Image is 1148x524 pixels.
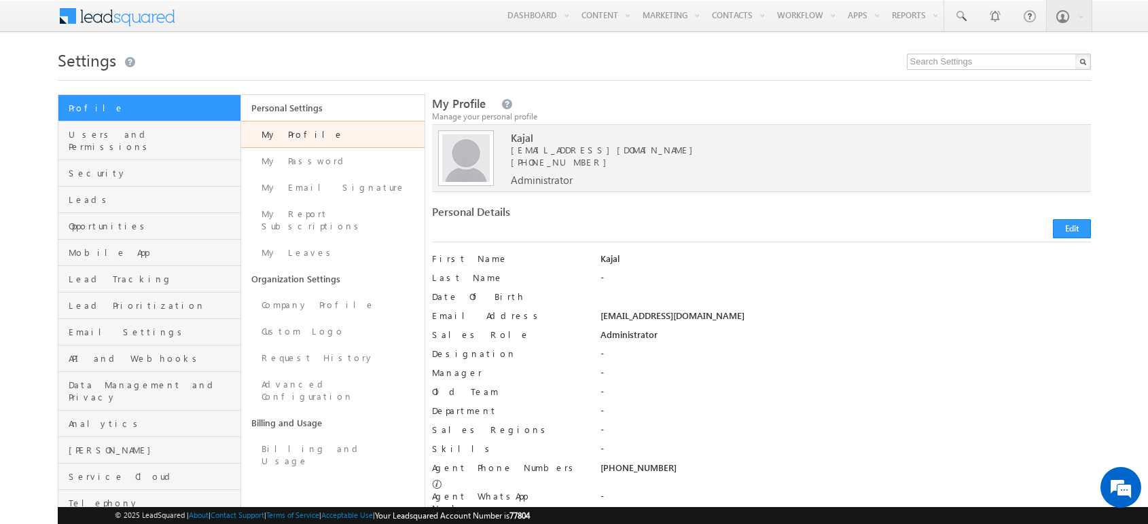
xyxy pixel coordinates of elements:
label: Sales Role [432,329,584,341]
a: My Profile [241,121,425,148]
div: - [600,405,1090,424]
a: My Password [241,148,425,174]
div: - [600,367,1090,386]
a: Lead Tracking [58,266,241,293]
a: Data Management and Privacy [58,372,241,411]
a: Lead Prioritization [58,293,241,319]
label: Agent WhatsApp Numbers [432,490,584,514]
a: Advanced Configuration [241,371,425,410]
span: © 2025 LeadSquared | | | | | [115,509,530,522]
button: Edit [1053,219,1091,238]
span: Profile [69,102,238,114]
label: Skills [432,443,584,455]
span: Administrator [511,174,573,186]
div: - [600,443,1090,462]
span: Security [69,167,238,179]
label: Last Name [432,272,584,284]
label: Old Team [432,386,584,398]
span: Lead Prioritization [69,299,238,312]
label: Sales Regions [432,424,584,436]
div: Manage your personal profile [432,111,1091,123]
a: API and Webhooks [58,345,241,372]
a: Profile [58,95,241,121]
label: Agent Phone Numbers [432,462,578,474]
span: Settings [58,49,116,71]
label: Email Address [432,310,584,322]
a: My Leaves [241,240,425,266]
label: Designation [432,348,584,360]
a: Billing and Usage [241,436,425,474]
span: Service Cloud [69,470,238,483]
div: Administrator [600,329,1090,348]
span: Opportunities [69,220,238,232]
a: Acceptable Use [321,510,373,519]
span: Email Settings [69,326,238,338]
span: Lead Tracking [69,273,238,285]
div: - [600,424,1090,443]
a: Security [58,160,241,187]
div: [PHONE_NUMBER] [600,462,1090,481]
a: Opportunities [58,213,241,240]
label: Date Of Birth [432,291,584,303]
a: My Report Subscriptions [241,201,425,240]
a: Email Settings [58,319,241,345]
a: Mobile App [58,240,241,266]
a: Billing and Usage [241,410,425,436]
span: Mobile App [69,246,238,259]
a: Contact Support [211,510,264,519]
a: About [189,510,209,519]
span: Telephony [69,497,238,509]
span: [EMAIL_ADDRESS][DOMAIN_NAME] [511,144,1038,156]
span: My Profile [432,96,486,111]
a: Personal Settings [241,95,425,121]
div: Personal Details [432,206,753,225]
a: My Email Signature [241,174,425,201]
label: Manager [432,367,584,379]
span: Analytics [69,417,238,430]
span: [PHONE_NUMBER] [511,156,613,168]
div: [EMAIL_ADDRESS][DOMAIN_NAME] [600,310,1090,329]
input: Search Settings [907,54,1091,70]
a: Organization Settings [241,266,425,292]
a: Analytics [58,411,241,437]
span: [PERSON_NAME] [69,444,238,456]
span: API and Webhooks [69,352,238,364]
span: Users and Permissions [69,128,238,153]
a: Service Cloud [58,464,241,490]
label: Department [432,405,584,417]
a: Users and Permissions [58,121,241,160]
a: Terms of Service [266,510,319,519]
label: First Name [432,252,584,265]
a: Telephony [58,490,241,517]
span: Leads [69,193,238,206]
div: - [600,348,1090,367]
span: Kajal [511,132,1038,144]
a: Company Profile [241,292,425,318]
a: Custom Logo [241,318,425,345]
span: Data Management and Privacy [69,379,238,403]
div: - [600,386,1090,405]
a: [PERSON_NAME] [58,437,241,464]
a: Leads [58,187,241,213]
a: Request History [241,345,425,371]
div: - [600,272,1090,291]
span: 77804 [509,510,530,521]
div: Kajal [600,252,1090,272]
div: - [600,490,1090,509]
span: Your Leadsquared Account Number is [375,510,530,521]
